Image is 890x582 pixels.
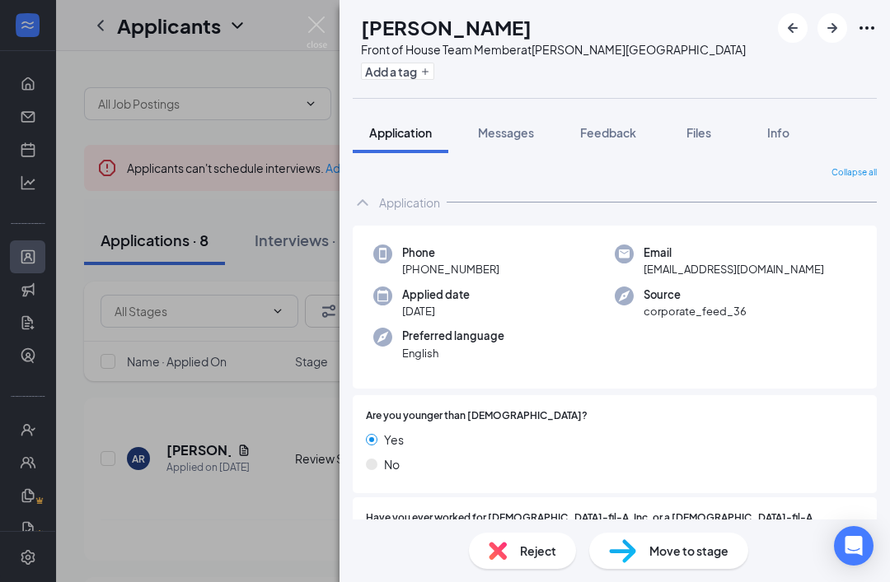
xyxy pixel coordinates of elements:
[686,125,711,140] span: Files
[369,125,432,140] span: Application
[402,303,470,319] span: [DATE]
[644,244,824,261] span: Email
[402,244,499,261] span: Phone
[402,328,504,344] span: Preferred language
[366,510,864,542] span: Have you ever worked for [DEMOGRAPHIC_DATA]-fil-A, Inc. or a [DEMOGRAPHIC_DATA]-fil-A Franchisee?
[361,41,746,58] div: Front of House Team Member at [PERSON_NAME][GEOGRAPHIC_DATA]
[767,125,789,140] span: Info
[478,125,534,140] span: Messages
[778,13,808,43] button: ArrowLeftNew
[361,63,434,80] button: PlusAdd a tag
[384,455,400,473] span: No
[384,431,404,449] span: Yes
[857,18,877,38] svg: Ellipses
[402,345,504,361] span: English
[831,166,877,179] span: Collapse all
[366,408,588,424] span: Are you younger than [DEMOGRAPHIC_DATA]?
[644,286,747,303] span: Source
[834,526,874,566] div: Open Intercom Messenger
[783,18,803,38] svg: ArrowLeftNew
[520,542,556,560] span: Reject
[402,261,499,277] span: [PHONE_NUMBER]
[402,286,470,303] span: Applied date
[361,13,532,41] h1: [PERSON_NAME]
[379,194,440,211] div: Application
[822,18,842,38] svg: ArrowRight
[580,125,636,140] span: Feedback
[649,542,728,560] span: Move to stage
[817,13,847,43] button: ArrowRight
[644,261,824,277] span: [EMAIL_ADDRESS][DOMAIN_NAME]
[420,67,430,77] svg: Plus
[644,303,747,319] span: corporate_feed_36
[353,193,372,212] svg: ChevronUp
